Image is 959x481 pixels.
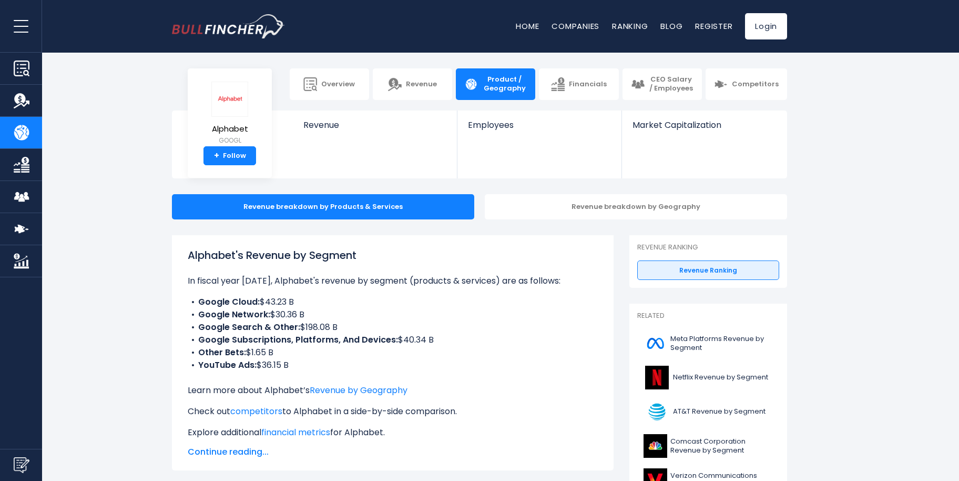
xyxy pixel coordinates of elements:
p: In fiscal year [DATE], Alphabet's revenue by segment (products & services) are as follows: [188,275,598,287]
a: Market Capitalization [622,111,786,148]
a: AT&T Revenue by Segment [637,397,779,426]
a: Home [516,21,539,32]
span: Alphabet [211,125,248,134]
img: T logo [644,400,670,424]
span: Employees [468,120,610,130]
p: Related [637,312,779,320]
span: Product / Geography [482,75,527,93]
span: Competitors [732,80,779,89]
img: META logo [644,332,667,355]
a: Meta Platforms Revenue by Segment [637,329,779,358]
a: +Follow [203,146,256,165]
li: $43.23 B [188,296,598,308]
span: Comcast Corporation Revenue by Segment [670,437,773,455]
a: Companies [552,21,599,32]
span: Revenue [406,80,437,89]
img: bullfincher logo [172,14,285,38]
span: Continue reading... [188,446,598,458]
li: $36.15 B [188,359,598,372]
p: Revenue Ranking [637,243,779,252]
a: Comcast Corporation Revenue by Segment [637,432,779,460]
a: Netflix Revenue by Segment [637,363,779,392]
a: Revenue by Geography [310,384,407,396]
small: GOOGL [211,136,248,145]
a: CEO Salary / Employees [623,68,702,100]
a: Employees [457,111,621,148]
b: Other Bets: [198,346,246,358]
strong: + [214,151,219,161]
a: Product / Geography [456,68,535,100]
span: Meta Platforms Revenue by Segment [670,335,773,353]
a: Revenue Ranking [637,260,779,280]
b: Google Network: [198,308,270,320]
div: Revenue breakdown by Products & Services [172,194,474,219]
b: Google Search & Other: [198,321,300,333]
span: Revenue [303,120,447,130]
p: Explore additional for Alphabet. [188,426,598,439]
h1: Alphabet's Revenue by Segment [188,247,598,263]
b: Google Cloud: [198,296,260,308]
li: $198.08 B [188,321,598,334]
li: $1.65 B [188,346,598,359]
div: Revenue breakdown by Geography [485,194,787,219]
span: CEO Salary / Employees [649,75,693,93]
a: Competitors [706,68,787,100]
span: AT&T Revenue by Segment [673,407,766,416]
a: Revenue [293,111,457,148]
li: $30.36 B [188,308,598,321]
a: Blog [660,21,682,32]
a: financial metrics [261,426,330,438]
span: Netflix Revenue by Segment [673,373,768,382]
a: Ranking [612,21,648,32]
img: CMCSA logo [644,434,667,458]
span: Market Capitalization [632,120,776,130]
a: Alphabet GOOGL [211,81,249,147]
a: Go to homepage [172,14,285,38]
span: Financials [569,80,607,89]
a: Financials [539,68,618,100]
p: Check out to Alphabet in a side-by-side comparison. [188,405,598,418]
b: Google Subscriptions, Platforms, And Devices: [198,334,398,346]
a: Register [695,21,732,32]
img: NFLX logo [644,366,670,389]
a: competitors [230,405,282,417]
a: Login [745,13,787,39]
li: $40.34 B [188,334,598,346]
p: Learn more about Alphabet’s [188,384,598,397]
span: Overview [321,80,355,89]
a: Revenue [373,68,452,100]
a: Overview [290,68,369,100]
b: YouTube Ads: [198,359,257,371]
